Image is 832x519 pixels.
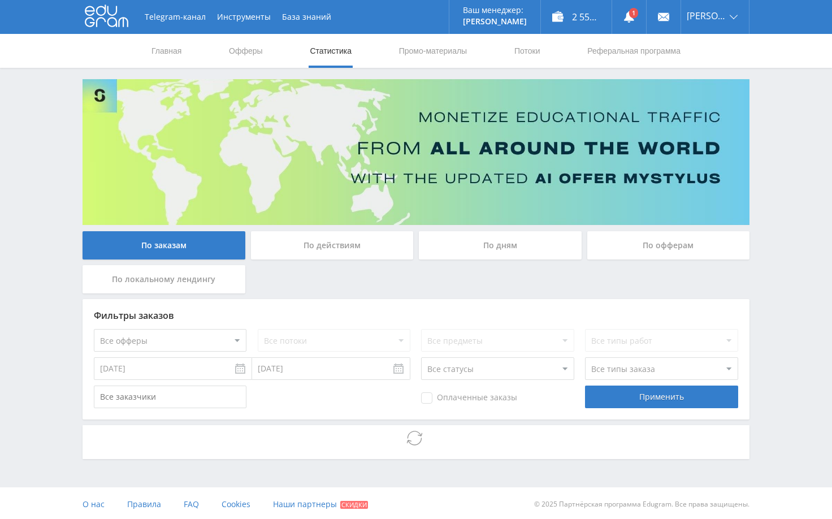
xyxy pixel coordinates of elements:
p: Ваш менеджер: [463,6,527,15]
img: Banner [83,79,749,225]
p: [PERSON_NAME] [463,17,527,26]
span: [PERSON_NAME] [687,11,726,20]
div: По дням [419,231,582,259]
span: Скидки [340,501,368,509]
span: Наши партнеры [273,499,337,509]
span: Cookies [222,499,250,509]
span: Оплаченные заказы [421,392,517,404]
div: Фильтры заказов [94,310,738,321]
a: Реферальная программа [586,34,682,68]
a: Статистика [309,34,353,68]
a: Промо-материалы [398,34,468,68]
div: По заказам [83,231,245,259]
span: Правила [127,499,161,509]
div: По офферам [587,231,750,259]
div: По локальному лендингу [83,265,245,293]
input: Все заказчики [94,386,246,408]
a: Потоки [513,34,541,68]
a: Главная [150,34,183,68]
span: FAQ [184,499,199,509]
div: По действиям [251,231,414,259]
div: Применить [585,386,738,408]
span: О нас [83,499,105,509]
a: Офферы [228,34,264,68]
